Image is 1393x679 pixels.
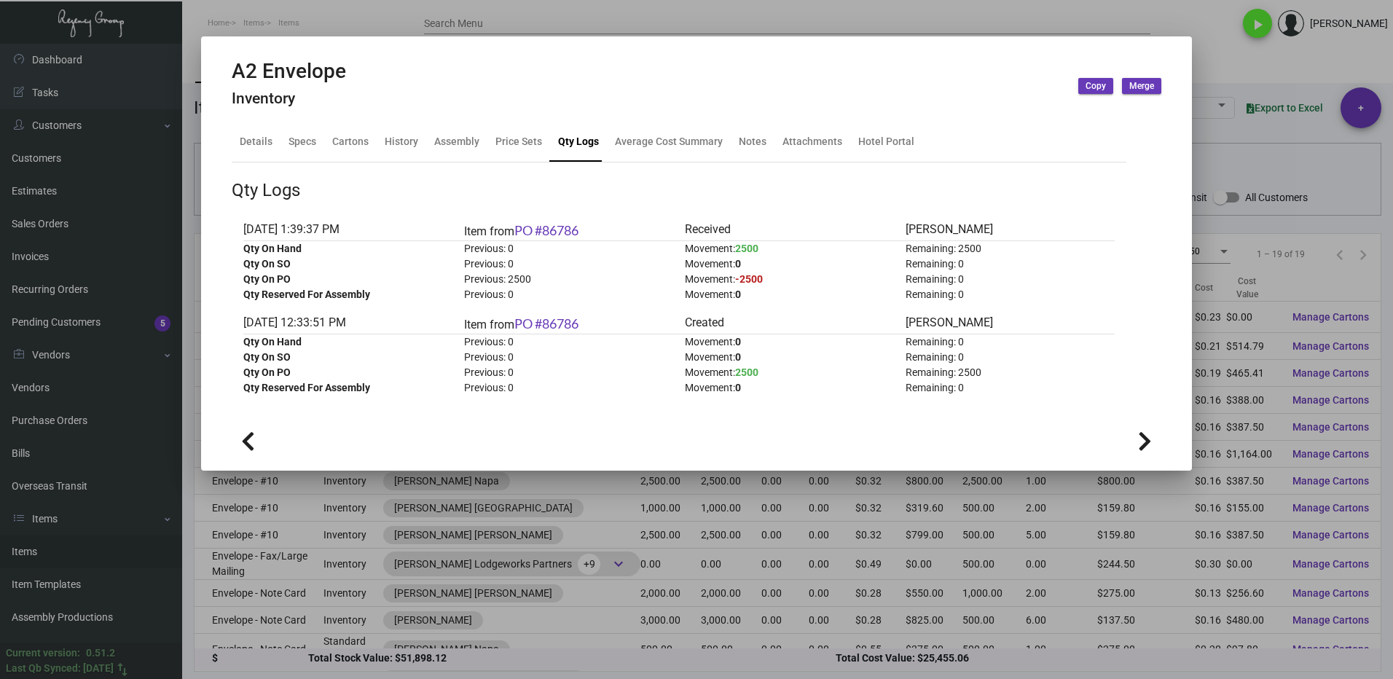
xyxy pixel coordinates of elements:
div: Qty On Hand [243,241,452,256]
div: Movement: [685,334,894,350]
div: [PERSON_NAME] [906,314,1115,334]
button: Copy [1078,78,1113,94]
div: Remaining: 2500 [906,241,1115,256]
div: Qty Reserved For Assembly [243,380,452,396]
h4: Inventory [232,90,346,108]
div: Remaining: 0 [906,287,1115,302]
div: Remaining: 2500 [906,365,1115,380]
h2: A2 Envelope [232,59,346,84]
div: Movement: [685,365,894,380]
div: 0.51.2 [86,645,115,661]
div: Cartons [332,134,369,149]
div: Previous: 0 [464,334,673,350]
div: Hotel Portal [858,134,914,149]
div: Previous: 2500 [464,272,673,287]
div: Movement: [685,380,894,396]
div: Movement: [685,256,894,272]
div: Details [240,134,272,149]
div: Qty On PO [243,272,452,287]
div: Qty On SO [243,256,452,272]
div: Created [685,314,894,334]
div: Qty On PO [243,365,452,380]
div: Price Sets [495,134,542,149]
div: Previous: 0 [464,365,673,380]
span: 2500 [735,243,758,254]
div: [DATE] 1:39:37 PM [243,221,452,240]
div: [DATE] 12:33:51 PM [243,314,452,334]
div: Previous: 0 [464,241,673,256]
span: -2500 [735,273,763,285]
span: 0 [735,351,741,363]
span: 0 [735,336,741,348]
div: Specs [289,134,316,149]
span: Merge [1129,80,1154,93]
div: Current version: [6,645,80,661]
div: Last Qb Synced: [DATE] [6,661,114,676]
div: Average Cost Summary [615,134,723,149]
a: PO #86786 [514,315,578,331]
div: Previous: 0 [464,287,673,302]
span: 2500 [735,366,758,378]
div: Received [685,221,894,240]
div: Qty On Hand [243,334,452,350]
div: Movement: [685,287,894,302]
div: Remaining: 0 [906,334,1115,350]
div: Remaining: 0 [906,380,1115,396]
span: 0 [735,382,741,393]
div: Item from [464,314,673,334]
div: Notes [739,134,766,149]
div: Assembly [434,134,479,149]
div: Qty Logs [558,134,599,149]
div: Previous: 0 [464,350,673,365]
a: PO #86786 [514,222,578,238]
div: Attachments [782,134,842,149]
div: Remaining: 0 [906,350,1115,365]
div: Remaining: 0 [906,256,1115,272]
div: Movement: [685,241,894,256]
div: Qty Reserved For Assembly [243,287,452,302]
span: 0 [735,258,741,270]
span: Copy [1086,80,1106,93]
div: Previous: 0 [464,256,673,272]
div: Item from [464,221,673,240]
div: [PERSON_NAME] [906,221,1115,240]
span: 0 [735,289,741,300]
div: Qty Logs [232,177,300,203]
div: Previous: 0 [464,380,673,396]
div: Remaining: 0 [906,272,1115,287]
div: Qty On SO [243,350,452,365]
div: History [385,134,418,149]
div: Movement: [685,350,894,365]
button: Merge [1122,78,1161,94]
div: Movement: [685,272,894,287]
